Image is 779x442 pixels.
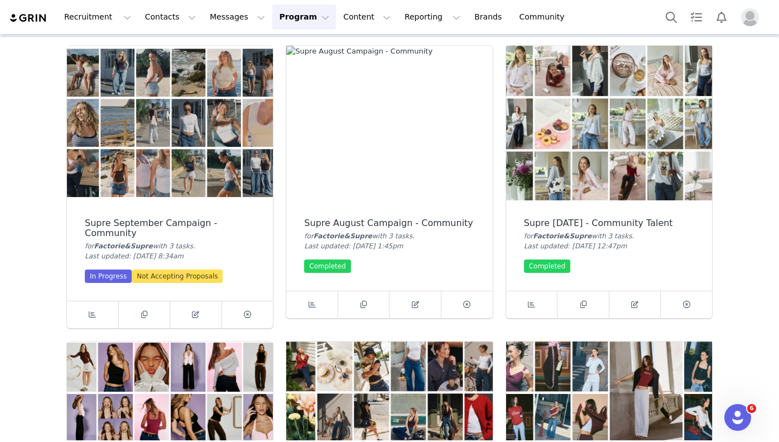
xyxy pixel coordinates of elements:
[314,232,372,240] span: Factorie&Supre
[272,4,336,30] button: Program
[304,260,350,273] div: Completed
[734,8,770,26] button: Profile
[628,232,632,240] span: s
[524,260,570,273] div: Completed
[398,4,467,30] button: Reporting
[85,241,255,251] div: for with 3 task .
[524,241,694,251] div: Last updated: [DATE] 12:47pm
[9,13,48,23] img: grin logo
[85,270,132,283] div: In Progress
[741,8,759,26] img: placeholder-profile.jpg
[304,241,474,251] div: Last updated: [DATE] 1:45pm
[524,231,694,241] div: for with 3 task .
[85,218,255,238] div: Supre September Campaign - Community
[286,46,492,200] img: Supre August Campaign - Community
[684,4,709,30] a: Tasks
[468,4,512,30] a: Brands
[138,4,203,30] button: Contacts
[85,251,255,261] div: Last updated: [DATE] 8:34am
[336,4,397,30] button: Content
[203,4,272,30] button: Messages
[533,232,592,240] span: Factorie&Supre
[304,231,474,241] div: for with 3 task .
[506,46,712,200] img: Supre June 2025 - Community Talent
[94,242,153,250] span: Factorie&Supre
[57,4,138,30] button: Recruitment
[709,4,734,30] button: Notifications
[524,218,694,228] div: Supre [DATE] - Community Talent
[724,404,751,431] iframe: Intercom live chat
[513,4,576,30] a: Community
[409,232,412,240] span: s
[659,4,684,30] button: Search
[190,242,193,250] span: s
[67,46,273,200] img: Supre September Campaign - Community
[304,218,474,228] div: Supre August Campaign - Community
[747,404,756,413] span: 6
[132,270,223,283] div: Not Accepting Proposals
